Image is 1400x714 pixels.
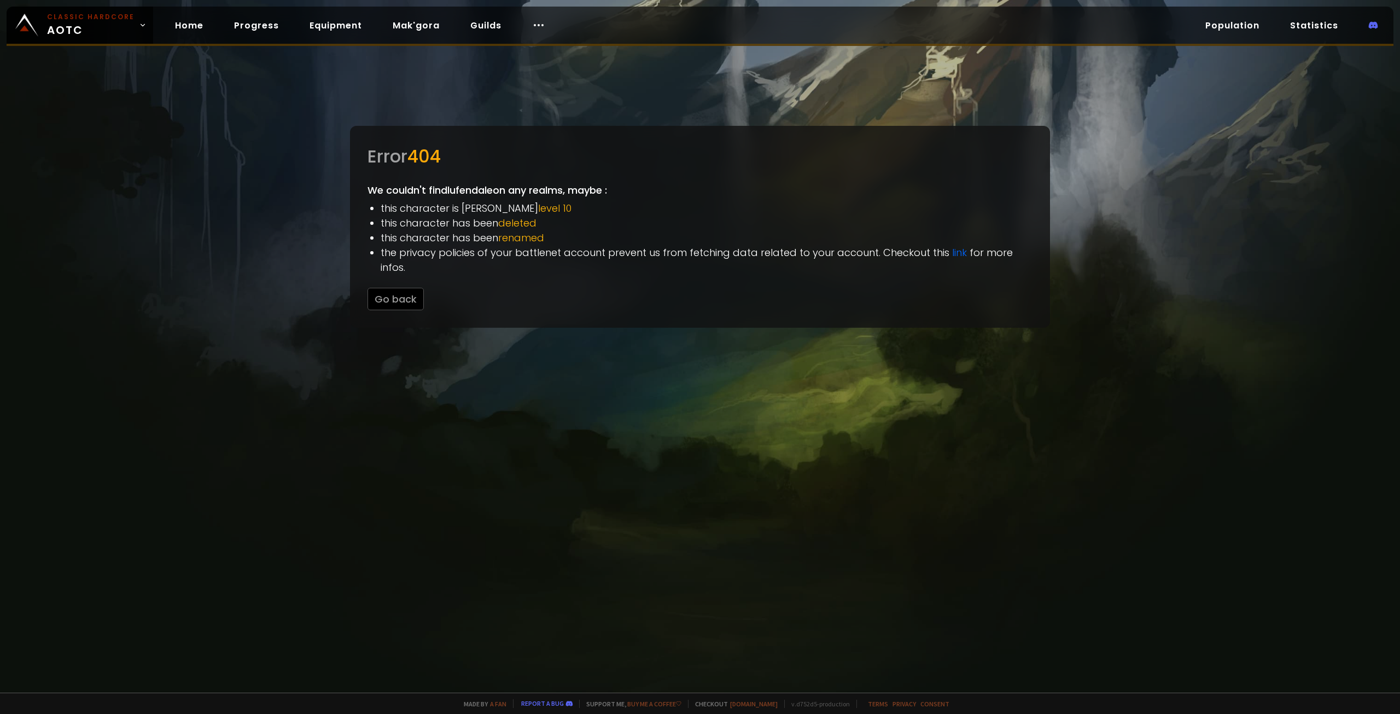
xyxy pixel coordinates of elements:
a: Consent [920,700,949,708]
a: a fan [490,700,506,708]
li: the privacy policies of your battlenet account prevent us from fetching data related to your acco... [381,245,1032,275]
li: this character is [PERSON_NAME] [381,201,1032,216]
a: [DOMAIN_NAME] [730,700,778,708]
span: 404 [407,144,441,169]
span: Made by [457,700,506,708]
span: Checkout [688,700,778,708]
a: Equipment [301,14,371,37]
a: link [952,246,967,259]
a: Terms [868,700,888,708]
span: deleted [498,216,536,230]
a: Statistics [1281,14,1347,37]
div: We couldn't find lufendale on any realms, maybe : [350,126,1050,328]
span: level 10 [538,201,571,215]
a: Go back [367,292,424,306]
span: renamed [498,231,544,245]
span: Support me, [579,700,681,708]
a: Guilds [462,14,510,37]
a: Report a bug [521,699,564,707]
a: Home [166,14,212,37]
div: Error [367,143,1032,170]
small: Classic Hardcore [47,12,135,22]
a: Mak'gora [384,14,448,37]
a: Buy me a coffee [627,700,681,708]
a: Progress [225,14,288,37]
button: Go back [367,288,424,310]
a: Population [1197,14,1268,37]
a: Classic HardcoreAOTC [7,7,153,44]
a: Privacy [892,700,916,708]
span: v. d752d5 - production [784,700,850,708]
span: AOTC [47,12,135,38]
li: this character has been [381,216,1032,230]
li: this character has been [381,230,1032,245]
